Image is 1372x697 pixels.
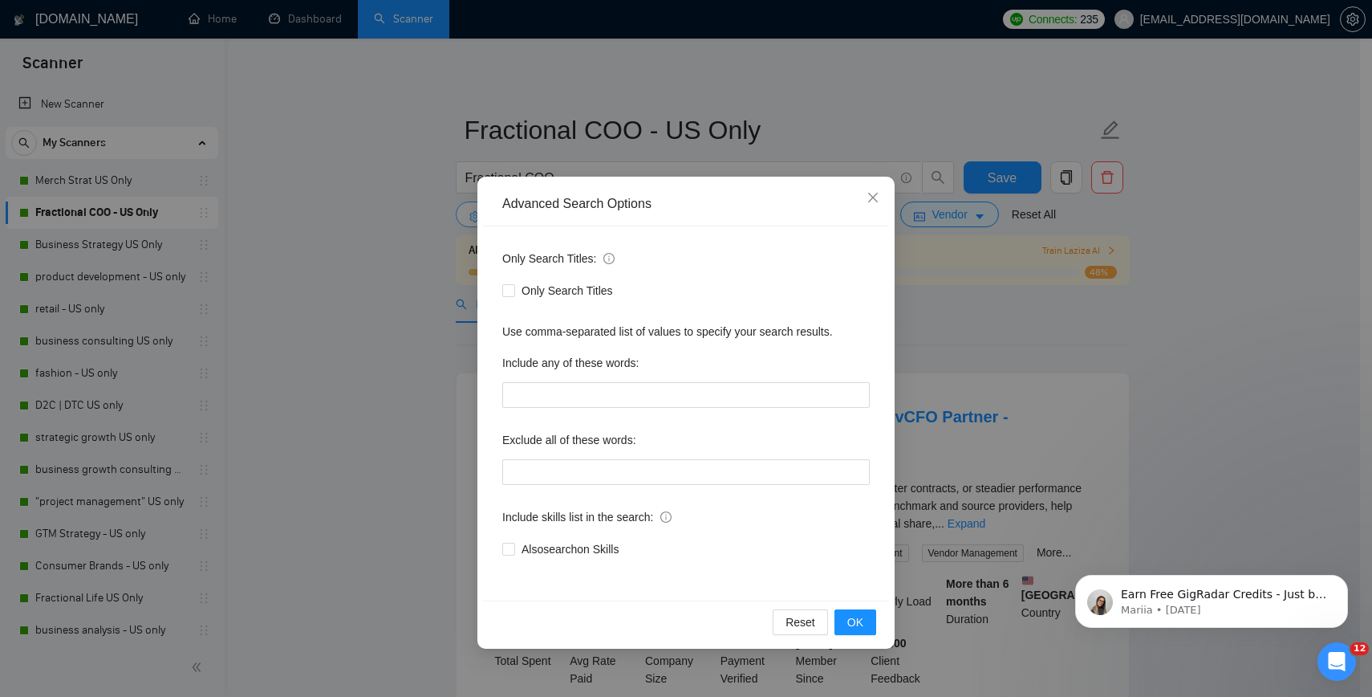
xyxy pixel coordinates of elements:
[851,177,895,220] button: Close
[1317,642,1356,681] iframe: Intercom live chat
[1051,541,1372,654] iframe: Intercom notifications message
[502,195,870,213] div: Advanced Search Options
[515,540,625,558] span: Also search on Skills
[502,427,636,453] label: Exclude all of these words:
[1350,642,1369,655] span: 12
[502,508,672,526] span: Include skills list in the search:
[603,253,615,264] span: info-circle
[660,512,672,523] span: info-circle
[502,250,615,267] span: Only Search Titles:
[867,191,879,204] span: close
[502,323,870,340] div: Use comma-separated list of values to specify your search results.
[834,609,876,635] button: OK
[785,613,815,631] span: Reset
[773,609,828,635] button: Reset
[515,282,619,300] span: Only Search Titles
[847,613,863,631] span: OK
[502,350,639,376] label: Include any of these words:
